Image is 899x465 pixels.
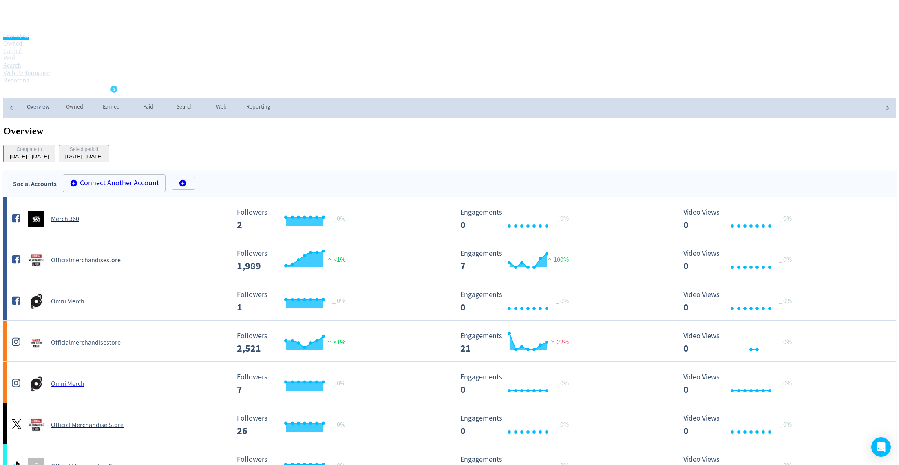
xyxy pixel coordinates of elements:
img: Official Merchandise Store undefined [28,417,44,433]
span: _ 0% [779,379,792,387]
a: Merch 360 undefinedMerch 360 Followers --- Followers 2 _ 0% Engagements 0 Engagements 0 _ 0% Vide... [3,197,896,238]
div: [DATE] - [DATE] [10,153,49,159]
a: Earned [3,47,22,54]
img: negative-performance.svg [549,338,557,344]
span: _ 0% [332,379,345,387]
svg: Followers --- [233,414,355,436]
a: Paid [3,55,15,62]
h5: Omni Merch [51,297,84,306]
a: Overview [20,98,56,118]
svg: Engagements 21 [456,332,579,354]
span: _ 0% [332,421,345,429]
div: Select period [65,146,103,153]
h1: Overview [3,126,896,137]
span: _ 0% [779,338,792,346]
a: Reporting [240,98,277,118]
a: 5 [110,86,117,93]
span: _ 0% [779,215,792,223]
svg: Video Views 0 [679,208,802,230]
a: Web [203,98,240,118]
span: _ 0% [556,421,569,429]
span: _ 0% [779,256,792,264]
button: Select period[DATE]- [DATE] [59,145,109,162]
img: Omni Merch undefined [28,293,44,310]
div: Social Accounts [13,179,57,189]
svg: Followers --- [233,373,355,395]
span: _ 0% [332,215,345,223]
a: Search [3,62,21,69]
a: Web Performance [3,69,50,76]
svg: Engagements 0 [456,414,579,436]
img: positive-performance.svg [325,256,334,262]
h5: Omni Merch [51,380,84,388]
svg: Video Views 0 [679,414,802,436]
img: positive-performance.svg [546,256,554,262]
span: add_circle [70,179,78,187]
a: Owned [56,98,93,118]
button: Official Merchandise Store [9,85,106,98]
svg: Video Views 0 [679,373,802,395]
span: 22% [549,338,569,346]
a: Officialmerchandisestore undefinedOfficialmerchandisestore Followers --- Followers 2,521 <1% Enga... [3,321,896,361]
a: Omni Merch undefinedOmni Merch Followers --- _ 0% Followers 7 Engagements 0 Engagements 0 _ 0% Vi... [3,362,896,403]
svg: Followers --- [233,250,355,271]
span: add_circle [179,179,187,187]
span: expand_more [95,87,104,97]
svg: Video Views 0 [679,250,802,271]
button: Compare to[DATE] - [DATE] [3,145,55,162]
svg: Engagements 0 [456,208,579,230]
span: Official Merchandise Store [12,85,93,98]
span: _ 0% [779,421,792,429]
h5: Official Merchandise Store [51,421,124,430]
a: Overview [3,33,29,40]
img: positive-performance.svg [325,338,334,344]
span: <1% [325,256,345,264]
svg: Engagements 7 [456,250,579,271]
svg: Engagements 0 [456,373,579,395]
svg: Video Views 0 [679,332,802,354]
svg: Engagements 0 [456,291,579,312]
a: Official Merchandise Store undefinedOfficial Merchandise Store Followers --- _ 0% Followers 26 En... [3,403,896,444]
h5: Merch 360 [51,215,79,224]
img: Merch 360 undefined [28,211,44,227]
span: _ 0% [556,297,569,305]
h5: Officialmerchandisestore [51,256,121,265]
a: Officialmerchandisestore undefinedOfficialmerchandisestore Followers --- Followers 1,989 <1% Enga... [3,238,896,279]
button: Connect Another Account [63,174,166,192]
a: Owned [3,40,22,47]
span: 100% [546,256,569,264]
img: Officialmerchandisestore undefined [28,334,44,351]
span: _ 0% [332,297,345,305]
img: Omni Merch undefined [28,376,44,392]
a: Omni Merch undefinedOmni Merch Followers --- _ 0% Followers 1 Engagements 0 Engagements 0 _ 0% Vi... [3,279,896,320]
div: Compare to [10,146,49,153]
svg: Followers --- [233,291,355,312]
text: 5 [113,87,115,91]
a: Connect Another Account [57,175,195,192]
a: Paid [130,98,166,118]
img: Officialmerchandisestore undefined [28,252,44,268]
svg: Followers --- [233,332,355,354]
a: Reporting [3,77,29,84]
h5: Officialmerchandisestore [51,339,121,347]
div: [DATE] - [DATE] [65,153,103,159]
span: _ 0% [556,215,569,223]
div: Open Intercom Messenger [871,437,891,457]
span: _ 0% [779,297,792,305]
svg: Followers --- [233,208,355,230]
svg: Video Views 0 [679,291,802,312]
a: Search [166,98,203,118]
span: <1% [325,338,345,346]
a: Earned [93,98,130,118]
span: _ 0% [556,379,569,387]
